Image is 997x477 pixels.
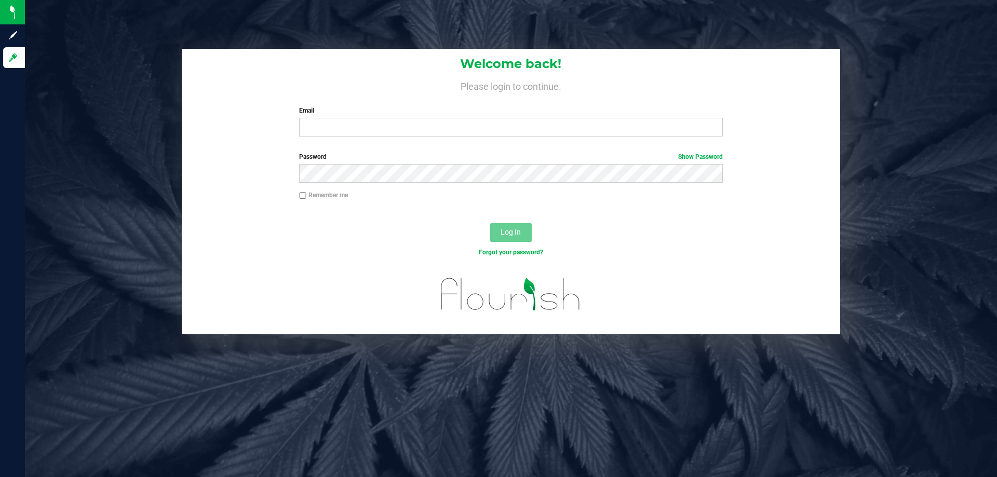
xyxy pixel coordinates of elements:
[479,249,543,256] a: Forgot your password?
[182,79,840,91] h4: Please login to continue.
[299,153,327,160] span: Password
[299,106,722,115] label: Email
[678,153,723,160] a: Show Password
[8,52,18,63] inline-svg: Log in
[490,223,532,242] button: Log In
[428,268,593,321] img: flourish_logo.svg
[8,30,18,40] inline-svg: Sign up
[182,57,840,71] h1: Welcome back!
[299,190,348,200] label: Remember me
[299,192,306,199] input: Remember me
[501,228,521,236] span: Log In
